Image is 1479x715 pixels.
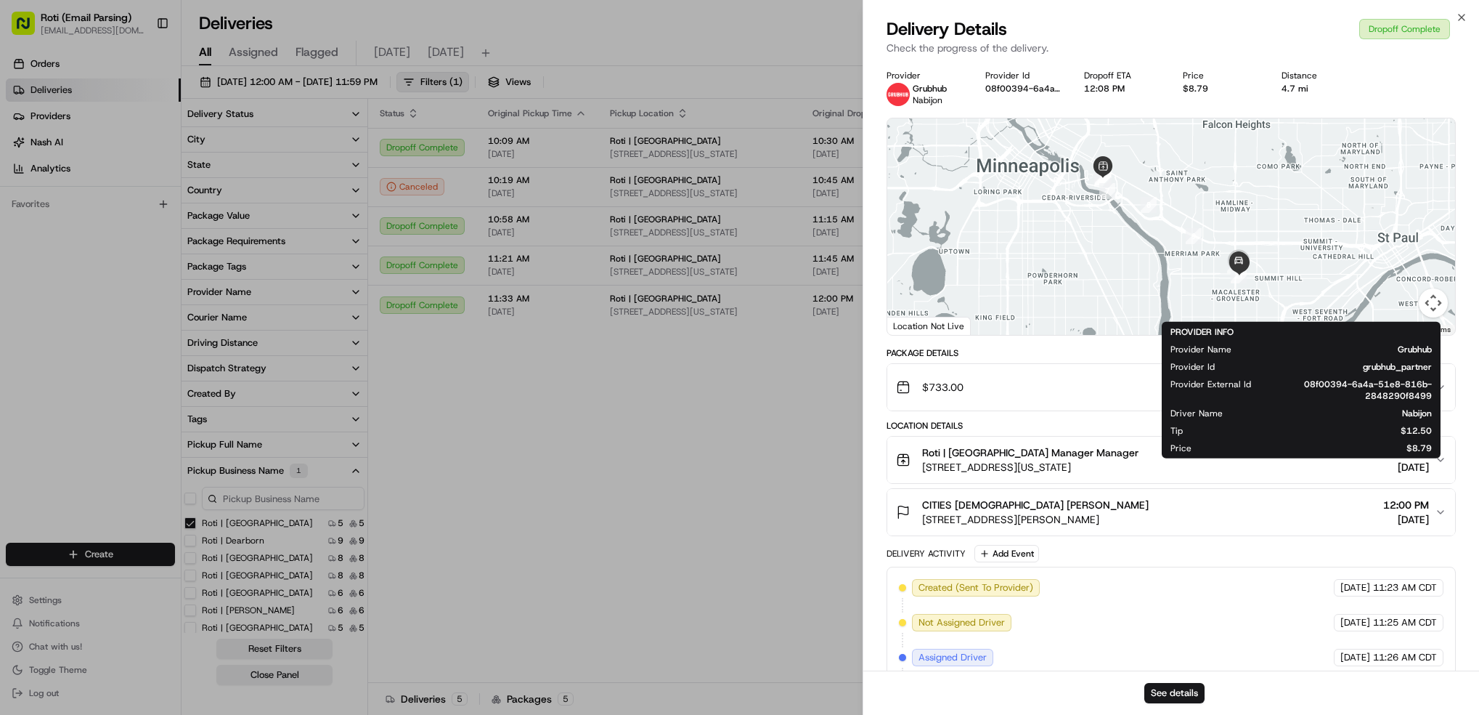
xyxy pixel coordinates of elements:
[1430,326,1451,334] a: Terms (opens in new tab)
[1170,408,1223,419] span: Driver Name
[1183,83,1258,94] div: $8.79
[1373,651,1437,664] span: 11:26 AM CDT
[974,545,1039,562] button: Add Event
[1215,443,1432,454] span: $8.79
[887,317,971,335] div: Location Not Live
[887,17,1007,41] span: Delivery Details
[1419,288,1448,318] button: Map camera controls
[1084,83,1160,94] div: 12:08 PM
[918,616,1005,629] span: Not Assigned Driver
[887,364,1455,411] button: $733.00photo_proof_of_delivery image
[1093,177,1121,205] div: 7
[922,460,1138,474] span: [STREET_ADDRESS][US_STATE]
[887,489,1455,536] button: CITIES [DEMOGRAPHIC_DATA] [PERSON_NAME][STREET_ADDRESS][PERSON_NAME]12:00 PM[DATE]
[887,83,910,106] img: 5e692f75ce7d37001a5d71f1
[1383,512,1429,527] span: [DATE]
[1206,425,1432,437] span: $12.50
[1340,581,1370,594] span: [DATE]
[1170,443,1191,454] span: Price
[891,316,939,335] a: Open this area in Google Maps (opens a new window)
[985,70,1061,81] div: Provider Id
[891,316,939,335] img: Google
[887,437,1455,483] button: Roti | [GEOGRAPHIC_DATA] Manager Manager[STREET_ADDRESS][US_STATE]11:33 AM[DATE]
[922,445,1138,460] span: Roti | [GEOGRAPHIC_DATA] Manager Manager
[1255,344,1432,355] span: Grubhub
[922,512,1149,527] span: [STREET_ADDRESS][PERSON_NAME]
[887,420,1456,432] div: Location Details
[1383,498,1429,512] span: 12:00 PM
[913,94,942,106] span: Nabijon
[922,380,963,395] span: $733.00
[1246,408,1432,419] span: Nabijon
[1180,222,1207,250] div: 9
[918,651,987,664] span: Assigned Driver
[1170,425,1183,437] span: Tip
[887,347,1456,359] div: Package Details
[922,498,1149,512] span: CITIES [DEMOGRAPHIC_DATA] [PERSON_NAME]
[1282,83,1357,94] div: 4.7 mi
[913,83,947,94] span: Grubhub
[1238,361,1432,373] span: grubhub_partner
[1274,379,1432,402] span: 08f00394-6a4a-51e8-816b-2848290f8499
[1373,616,1437,629] span: 11:25 AM CDT
[1170,361,1215,373] span: Provider Id
[887,41,1456,55] p: Check the progress of the delivery.
[918,581,1033,594] span: Created (Sent To Provider)
[1144,683,1205,703] button: See details
[887,548,966,560] div: Delivery Activity
[1170,379,1251,390] span: Provider External Id
[1170,344,1231,355] span: Provider Name
[1084,70,1160,81] div: Dropoff ETA
[1382,460,1429,474] span: [DATE]
[1340,651,1370,664] span: [DATE]
[985,83,1061,94] button: 08f00394-6a4a-51e8-816b-2848290f8499
[1183,70,1258,81] div: Price
[1135,191,1162,219] div: 8
[1340,616,1370,629] span: [DATE]
[1373,581,1437,594] span: 11:23 AM CDT
[1282,70,1357,81] div: Distance
[887,70,962,81] div: Provider
[1170,326,1234,338] span: PROVIDER INFO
